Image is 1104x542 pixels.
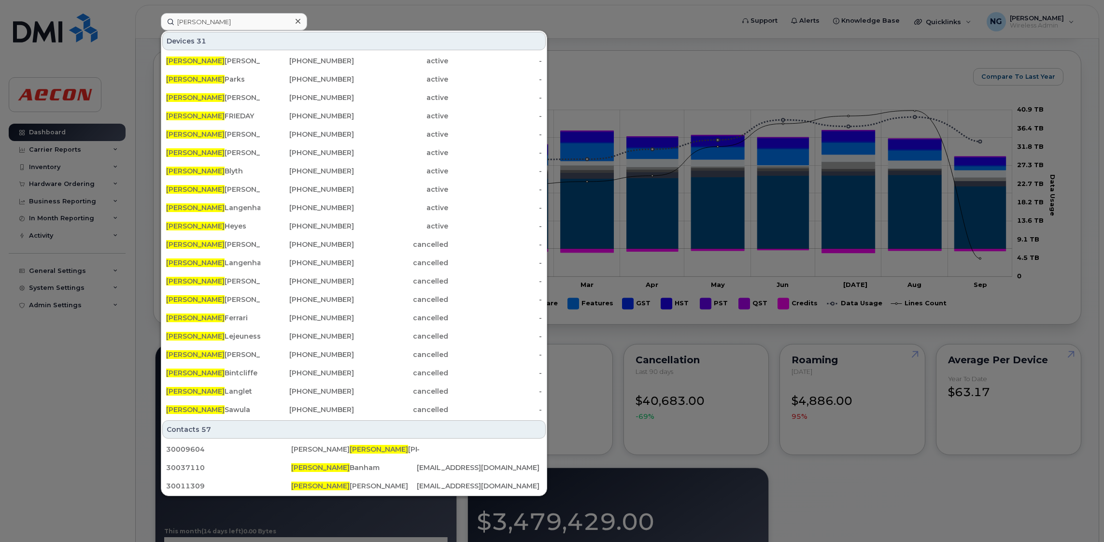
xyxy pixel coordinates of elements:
[166,93,260,102] div: [PERSON_NAME]
[166,166,260,176] div: Blyth
[166,185,225,194] span: [PERSON_NAME]
[354,221,448,231] div: active
[162,162,546,180] a: [PERSON_NAME]Blyth[PHONE_NUMBER]active-
[166,93,225,102] span: [PERSON_NAME]
[166,222,225,230] span: [PERSON_NAME]
[260,56,354,66] div: [PHONE_NUMBER]
[166,369,225,377] span: [PERSON_NAME]
[354,405,448,414] div: cancelled
[201,425,211,434] span: 57
[162,364,546,382] a: [PERSON_NAME]Bintcliffe[PHONE_NUMBER]cancelled-
[354,313,448,323] div: cancelled
[260,313,354,323] div: [PHONE_NUMBER]
[162,71,546,88] a: [PERSON_NAME]Parks[PHONE_NUMBER]active-
[162,309,546,327] a: [PERSON_NAME]Ferrari[PHONE_NUMBER]cancelled-
[166,463,291,472] div: 30037110
[162,144,546,161] a: [PERSON_NAME][PERSON_NAME][PHONE_NUMBER]active-
[354,295,448,304] div: cancelled
[166,387,225,396] span: [PERSON_NAME]
[166,56,260,66] div: [PERSON_NAME]
[166,148,225,157] span: [PERSON_NAME]
[260,185,354,194] div: [PHONE_NUMBER]
[260,129,354,139] div: [PHONE_NUMBER]
[448,166,542,176] div: -
[448,221,542,231] div: -
[354,148,448,157] div: active
[448,295,542,304] div: -
[354,203,448,213] div: active
[260,276,354,286] div: [PHONE_NUMBER]
[166,75,225,84] span: [PERSON_NAME]
[166,112,225,120] span: [PERSON_NAME]
[166,295,225,304] span: [PERSON_NAME]
[448,185,542,194] div: -
[448,111,542,121] div: -
[354,276,448,286] div: cancelled
[260,386,354,396] div: [PHONE_NUMBER]
[291,463,416,472] div: Banham
[448,148,542,157] div: -
[166,444,291,454] div: 30009604
[291,481,416,491] div: [PERSON_NAME]
[260,331,354,341] div: [PHONE_NUMBER]
[162,199,546,216] a: [PERSON_NAME]Langenhan[PHONE_NUMBER]active-
[448,203,542,213] div: -
[354,166,448,176] div: active
[166,331,260,341] div: Lejeunesse
[354,185,448,194] div: active
[162,291,546,308] a: [PERSON_NAME][PERSON_NAME][PHONE_NUMBER]cancelled-
[417,481,542,491] div: [EMAIL_ADDRESS][DOMAIN_NAME]
[166,405,260,414] div: Sawula
[162,401,546,418] a: [PERSON_NAME]Sawula[PHONE_NUMBER]cancelled-
[166,295,260,304] div: [PERSON_NAME]
[260,74,354,84] div: [PHONE_NUMBER]
[166,314,225,322] span: [PERSON_NAME]
[166,313,260,323] div: Ferrari
[354,111,448,121] div: active
[166,240,260,249] div: [PERSON_NAME]
[448,240,542,249] div: -
[291,463,350,472] span: [PERSON_NAME]
[166,276,260,286] div: [PERSON_NAME]
[166,258,225,267] span: [PERSON_NAME]
[166,203,225,212] span: [PERSON_NAME]
[260,368,354,378] div: [PHONE_NUMBER]
[166,481,291,491] div: 30011309
[354,386,448,396] div: cancelled
[162,126,546,143] a: [PERSON_NAME][PERSON_NAME][PHONE_NUMBER]active-
[260,93,354,102] div: [PHONE_NUMBER]
[166,148,260,157] div: [PERSON_NAME]
[166,221,260,231] div: Heyes
[448,56,542,66] div: -
[260,203,354,213] div: [PHONE_NUMBER]
[166,185,260,194] div: [PERSON_NAME]
[166,258,260,268] div: Langenhan
[166,405,225,414] span: [PERSON_NAME]
[166,386,260,396] div: Langlet
[354,368,448,378] div: cancelled
[162,420,546,439] div: Contacts
[162,328,546,345] a: [PERSON_NAME]Lejeunesse[PHONE_NUMBER]cancelled-
[162,477,546,495] a: 30011309[PERSON_NAME][PERSON_NAME][EMAIL_ADDRESS][DOMAIN_NAME]
[354,129,448,139] div: active
[166,130,225,139] span: [PERSON_NAME]
[162,459,546,476] a: 30037110[PERSON_NAME]Banham[EMAIL_ADDRESS][DOMAIN_NAME]
[162,383,546,400] a: [PERSON_NAME]Langlet[PHONE_NUMBER]cancelled-
[448,258,542,268] div: -
[354,240,448,249] div: cancelled
[354,258,448,268] div: cancelled
[162,272,546,290] a: [PERSON_NAME][PERSON_NAME][PHONE_NUMBER]cancelled-
[166,350,225,359] span: [PERSON_NAME]
[448,368,542,378] div: -
[166,277,225,285] span: [PERSON_NAME]
[166,167,225,175] span: [PERSON_NAME]
[448,386,542,396] div: -
[166,350,260,359] div: [PERSON_NAME]
[354,331,448,341] div: cancelled
[162,181,546,198] a: [PERSON_NAME][PERSON_NAME][PHONE_NUMBER]active-
[162,107,546,125] a: [PERSON_NAME]FRIEDAY[PHONE_NUMBER]active-
[260,240,354,249] div: [PHONE_NUMBER]
[166,203,260,213] div: Langenhan
[448,129,542,139] div: -
[260,111,354,121] div: [PHONE_NUMBER]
